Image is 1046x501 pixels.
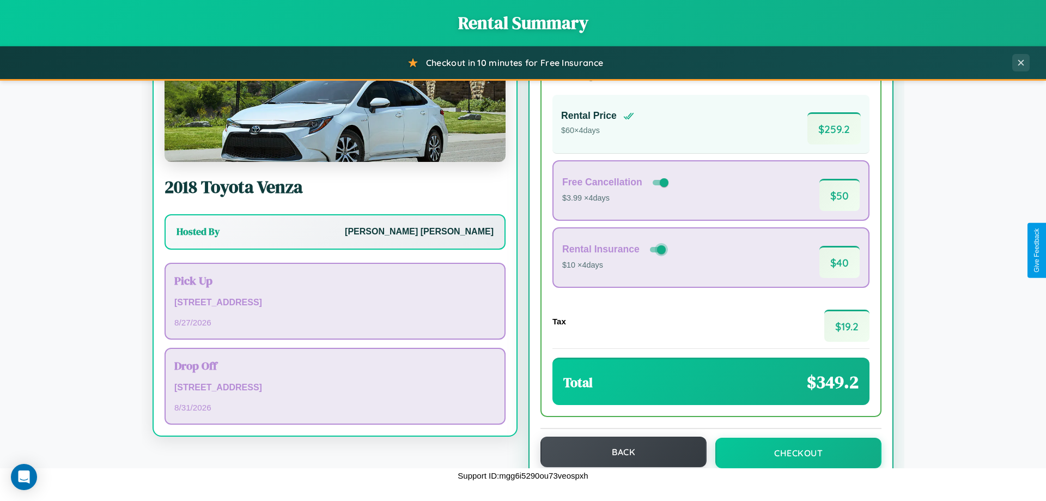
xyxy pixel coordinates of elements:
h3: Pick Up [174,273,496,288]
h3: Drop Off [174,358,496,373]
button: Checkout [715,438,881,468]
span: Checkout in 10 minutes for Free Insurance [426,57,603,68]
h4: Tax [552,317,566,326]
h3: Hosted By [177,225,220,238]
h4: Rental Insurance [562,244,640,255]
p: [STREET_ADDRESS] [174,380,496,396]
h4: Free Cancellation [562,177,642,188]
span: $ 349.2 [807,370,859,394]
img: Toyota Venza [165,53,506,162]
h3: Total [563,373,593,391]
button: Back [540,437,707,467]
p: [PERSON_NAME] [PERSON_NAME] [345,224,494,240]
p: $10 × 4 days [562,258,668,273]
span: $ 19.2 [824,310,869,342]
p: $ 60 × 4 days [561,124,634,138]
p: 8 / 27 / 2026 [174,315,496,330]
h1: Rental Summary [11,11,1035,35]
div: Give Feedback [1033,228,1041,273]
p: $3.99 × 4 days [562,191,671,206]
p: [STREET_ADDRESS] [174,295,496,311]
span: $ 259.2 [807,112,861,144]
p: 8 / 31 / 2026 [174,400,496,415]
span: $ 40 [819,246,860,278]
div: Open Intercom Messenger [11,464,37,490]
h4: Rental Price [561,110,617,122]
h2: 2018 Toyota Venza [165,175,506,199]
p: Support ID: mgg6i5290ou73veospxh [458,468,588,483]
span: $ 50 [819,179,860,211]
